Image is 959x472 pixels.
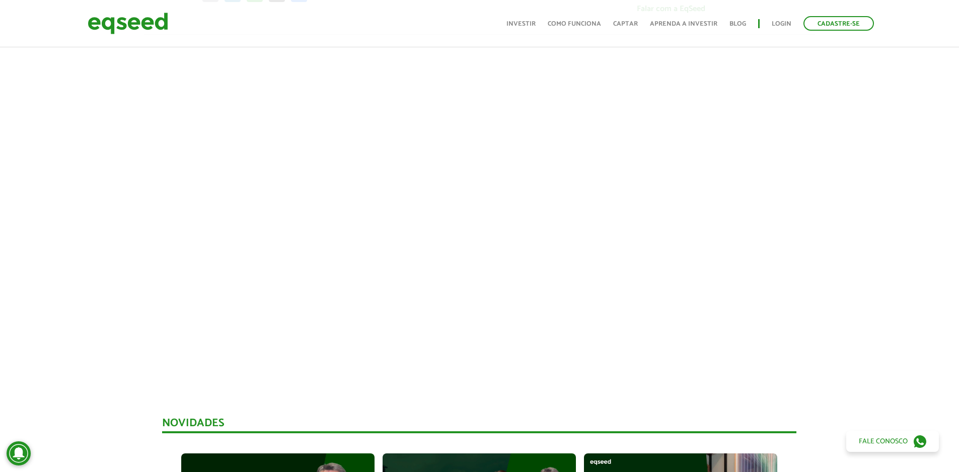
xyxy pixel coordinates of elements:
img: EqSeed [88,10,168,37]
iframe: Co.Urban | Oferta disponível [193,55,767,377]
a: Como funciona [548,21,601,27]
a: Blog [729,21,746,27]
a: Login [772,21,791,27]
a: Captar [613,21,638,27]
a: Cadastre-se [803,16,874,31]
a: Fale conosco [846,431,939,452]
div: Novidades [162,418,796,433]
a: Aprenda a investir [650,21,717,27]
a: Investir [506,21,536,27]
